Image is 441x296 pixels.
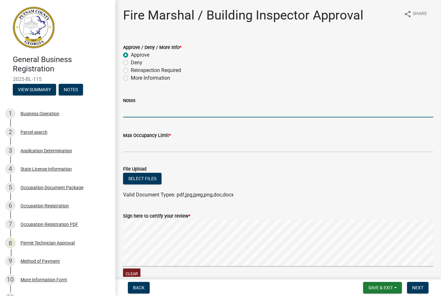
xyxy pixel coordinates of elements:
div: 2 [5,127,15,137]
div: State License Information [21,167,72,171]
span: Back [133,285,145,290]
div: More Information Form [21,277,67,282]
div: 9 [5,256,15,266]
button: View Summary [13,84,56,95]
label: More Information [131,74,170,82]
label: Sign here to certify your review [123,214,190,219]
img: Putnam County, Georgia [13,7,54,48]
span: Valid Document Types: pdf,jpg,jpeg,png,doc,docx [123,192,234,198]
label: File Upload [123,167,146,172]
wm-modal-confirm: Summary [13,87,56,92]
div: Business Operation [21,111,59,116]
span: Share [413,10,427,18]
label: Notes [123,99,135,103]
div: 10 [5,275,15,285]
label: Approve / Deny / More Info [123,45,181,50]
div: 1 [5,108,15,119]
div: 3 [5,146,15,156]
button: shareShare [399,8,432,20]
button: Back [128,282,150,293]
div: Occupation Document Package [21,185,83,190]
label: Approve [131,51,149,59]
div: 6 [5,201,15,211]
label: Reinspection Required [131,67,181,74]
span: 2025-BL-115 [13,76,103,82]
div: Application Determination [21,148,72,153]
div: Occupation Registration PDF [21,222,78,227]
button: Save & Exit [363,282,402,293]
span: Next [412,285,423,290]
div: 8 [5,238,15,248]
wm-modal-confirm: Notes [59,87,83,92]
div: Permit Technician Approval [21,241,75,245]
label: Deny [131,59,142,67]
button: Clear [123,268,140,279]
div: 4 [5,164,15,174]
div: 7 [5,219,15,229]
div: Occupation Registration [21,204,69,208]
h1: Fire Marshal / Building Inspector Approval [123,8,363,23]
div: Method of Payment [21,259,60,263]
span: Save & Exit [368,285,393,290]
button: Notes [59,84,83,95]
label: Max Occupancy Limit [123,133,171,138]
h4: General Business Registration [13,55,110,74]
i: share [404,10,412,18]
div: Parcel search [21,130,47,134]
button: Next [407,282,429,293]
button: Select files [123,173,162,184]
div: 5 [5,182,15,193]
